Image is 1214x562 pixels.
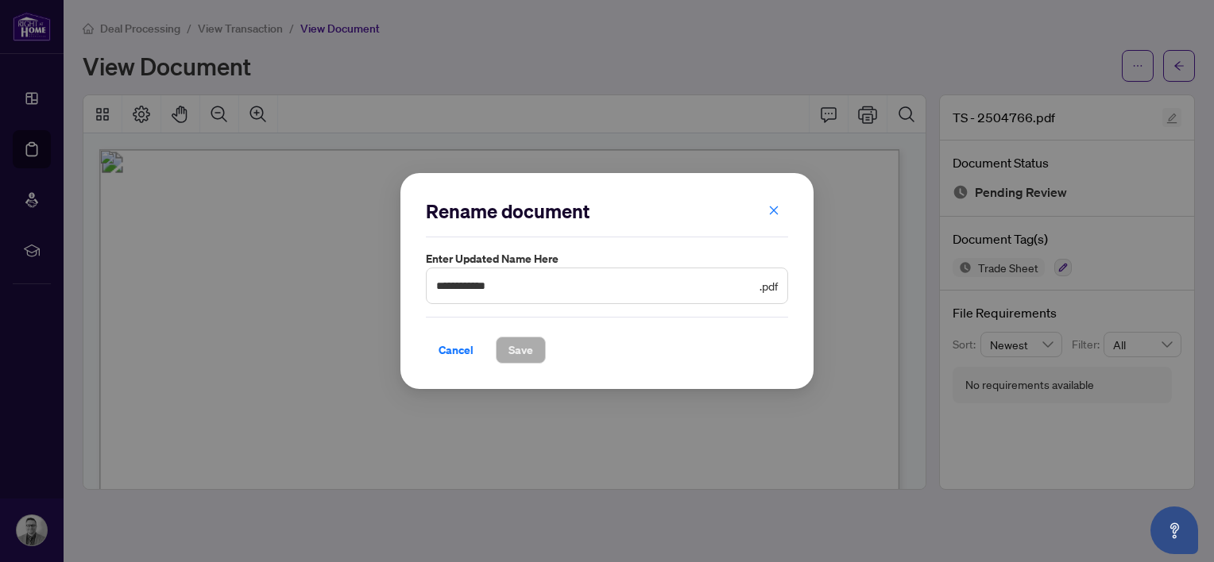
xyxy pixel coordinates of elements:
span: close [768,205,779,216]
button: Open asap [1150,506,1198,554]
button: Cancel [426,337,486,364]
button: Save [496,337,546,364]
span: Cancel [439,337,474,363]
span: .pdf [760,277,778,294]
label: Enter updated name here [426,250,788,268]
h2: Rename document [426,198,788,224]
